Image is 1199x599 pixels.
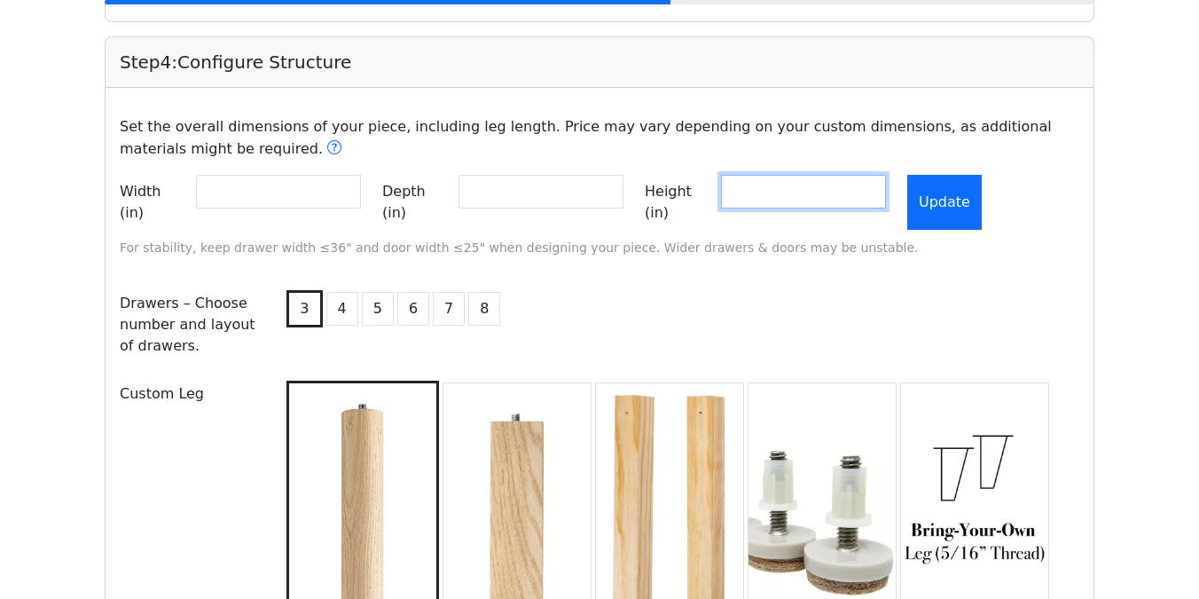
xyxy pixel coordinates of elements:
[286,290,322,327] button: 3
[109,287,272,363] div: Drawers – Choose number and layout of drawers.
[120,240,919,255] small: For stability, keep drawer width ≤36" and door width ≤25" when designing your piece. Wider drawer...
[109,116,1090,161] p: Set the overall dimensions of your piece, including leg length. Price may vary depending on your ...
[120,51,1079,73] h5: Step 4 : Configure Structure
[907,175,982,230] button: Update
[468,292,500,326] button: 8
[382,175,451,230] label: Depth (in)
[120,175,189,230] label: Width (in)
[645,175,714,230] label: Height (in)
[397,292,429,326] button: 6
[326,138,342,161] button: Does a smaller size cost less?
[433,292,465,326] button: 7
[326,292,358,326] button: 4
[362,292,394,326] button: 5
